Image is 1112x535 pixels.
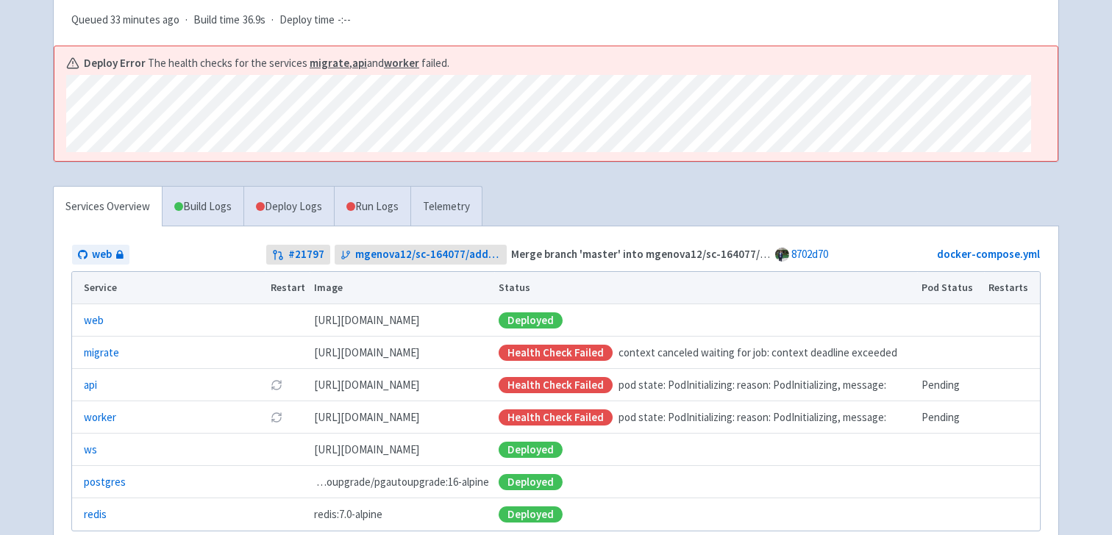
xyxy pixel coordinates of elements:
[314,312,419,329] span: [DOMAIN_NAME][URL]
[271,379,282,391] button: Restart pod
[499,409,613,426] div: Health check failed
[499,409,912,426] div: pod state: PodInitializing: reason: PodInitializing, message:
[310,272,494,304] th: Image
[499,345,912,362] div: context canceled waiting for job: context deadline exceeded
[338,12,351,29] span: -:--
[314,474,489,491] span: pgautoupgrade/pgautoupgrade:16-alpine
[110,12,179,26] time: 33 minutes ago
[71,12,360,29] div: · ·
[279,12,335,29] span: Deploy time
[499,506,563,523] div: Deployed
[917,401,984,434] td: Pending
[310,56,349,70] a: migrate
[84,345,119,362] a: migrate
[84,377,97,394] a: api
[499,474,563,490] div: Deployed
[937,247,1040,261] a: docker-compose.yml
[314,377,419,394] span: [DOMAIN_NAME][URL]
[266,245,330,265] a: #21797
[511,247,998,261] strong: Merge branch 'master' into mgenova12/sc-164077/add-backend-toggle-to-allow-password-resets
[334,187,410,227] a: Run Logs
[410,187,482,227] a: Telemetry
[314,345,419,362] span: [DOMAIN_NAME][URL]
[84,506,107,523] a: redis
[271,412,282,423] button: Restart pod
[499,377,613,393] div: Health check failed
[791,247,828,261] a: 8702d70
[72,272,265,304] th: Service
[314,506,382,523] span: redis:7.0-alpine
[499,442,563,458] div: Deployed
[917,369,984,401] td: Pending
[71,12,179,26] span: Queued
[288,246,324,263] strong: # 21797
[499,377,912,394] div: pod state: PodInitializing: reason: PodInitializing, message:
[917,272,984,304] th: Pod Status
[163,187,243,227] a: Build Logs
[243,187,334,227] a: Deploy Logs
[494,272,917,304] th: Status
[84,474,126,491] a: postgres
[72,245,129,265] a: web
[84,409,116,426] a: worker
[384,56,419,70] a: worker
[335,245,507,265] a: mgenova12/sc-164077/add-backend-toggle-to-allow-password-resets
[355,246,502,263] span: mgenova12/sc-164077/add-backend-toggle-to-allow-password-resets
[84,442,97,459] a: ws
[314,409,419,426] span: [DOMAIN_NAME][URL]
[984,272,1040,304] th: Restarts
[265,272,310,304] th: Restart
[314,442,419,459] span: [DOMAIN_NAME][URL]
[84,55,146,72] b: Deploy Error
[84,312,104,329] a: web
[243,12,265,29] span: 36.9s
[54,187,162,227] a: Services Overview
[499,312,563,328] div: Deployed
[499,345,613,361] div: Health check failed
[92,246,112,263] span: web
[193,12,240,29] span: Build time
[352,56,367,70] a: api
[148,55,449,72] span: The health checks for the services , and failed.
